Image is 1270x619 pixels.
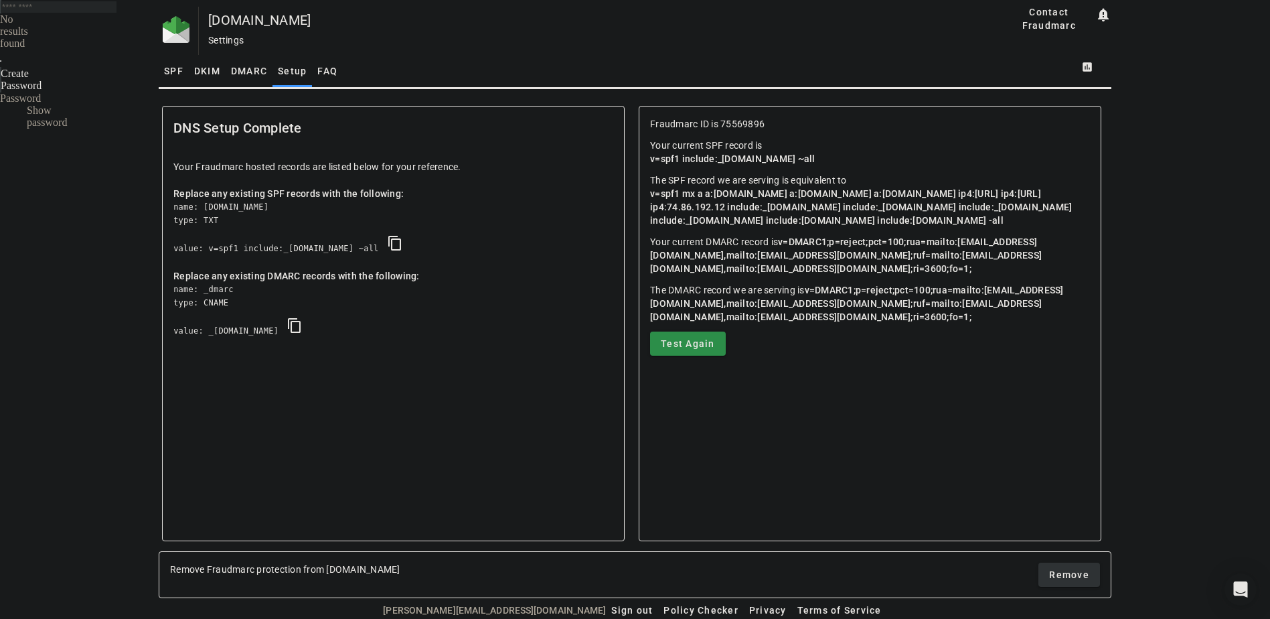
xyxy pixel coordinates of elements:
[279,309,311,342] button: copy DMARC
[650,117,1090,131] p: Fraudmarc ID is 75569896
[650,139,1090,165] p: Your current SPF record is
[661,337,715,350] span: Test Again
[663,605,738,616] span: Policy Checker
[164,66,183,76] span: SPF
[272,55,312,87] a: Setup
[1038,563,1100,587] button: Remove
[797,605,882,616] span: Terms of Service
[231,66,267,76] span: DMARC
[611,605,653,616] span: Sign out
[650,235,1090,275] p: Your current DMARC record is
[317,66,337,76] span: FAQ
[208,13,959,27] div: [DOMAIN_NAME]
[278,66,307,76] span: Setup
[173,269,613,283] div: Replace any existing DMARC records with the following:
[189,55,226,87] a: DKIM
[312,55,343,87] a: FAQ
[379,227,411,259] button: copy SPF
[1224,573,1257,606] div: Open Intercom Messenger
[173,187,613,200] div: Replace any existing SPF records with the following:
[208,33,959,47] div: Settings
[650,332,726,356] button: Test Again
[749,605,787,616] span: Privacy
[226,55,272,87] a: DMARC
[173,160,613,174] div: Your Fraudmarc hosted records are listed below for your reference.
[383,603,606,618] span: [PERSON_NAME][EMAIL_ADDRESS][DOMAIN_NAME]
[163,16,189,43] img: Fraudmarc Logo
[173,117,302,139] mat-card-title: DNS Setup Complete
[194,66,220,76] span: DKIM
[173,283,613,352] div: name: _dmarc type: CNAME value: _[DOMAIN_NAME]
[1095,7,1111,23] mat-icon: notification_important
[650,236,1042,274] span: v=DMARC1;p=reject;pct=100;rua=mailto:[EMAIL_ADDRESS][DOMAIN_NAME],mailto:[EMAIL_ADDRESS][DOMAIN_N...
[650,188,1075,226] span: v=spf1 mx a a:[DOMAIN_NAME] a:[DOMAIN_NAME] a:[DOMAIN_NAME] ip4:[URL] ip4:[URL] ip4:74.86.192.12 ...
[1049,568,1089,581] span: Remove
[650,174,1090,227] p: The SPF record we are serving is equivalent to
[173,200,613,269] div: name: [DOMAIN_NAME] type: TXT value: v=spf1 include:_[DOMAIN_NAME] ~all
[1008,5,1090,32] span: Contact Fraudmarc
[650,285,1064,322] span: v=DMARC1;p=reject;pct=100;rua=mailto:[EMAIL_ADDRESS][DOMAIN_NAME],mailto:[EMAIL_ADDRESS][DOMAIN_N...
[170,563,400,576] div: Remove Fraudmarc protection from [DOMAIN_NAME]
[650,153,815,164] span: v=spf1 include:_[DOMAIN_NAME] ~all
[159,55,189,87] a: SPF
[1003,7,1095,31] button: Contact Fraudmarc
[650,283,1090,324] p: The DMARC record we are serving is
